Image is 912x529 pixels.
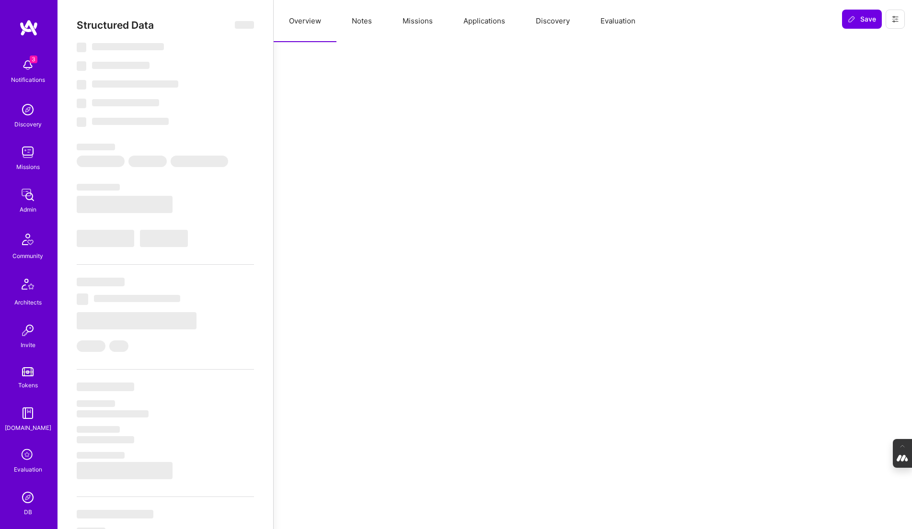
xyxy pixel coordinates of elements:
[16,162,40,172] div: Missions
[21,340,35,350] div: Invite
[5,423,51,433] div: [DOMAIN_NAME]
[14,297,42,307] div: Architects
[77,293,88,305] span: ‌
[94,295,180,302] span: ‌
[77,383,134,391] span: ‌
[18,56,37,75] img: bell
[19,446,37,464] i: icon SelectionTeam
[18,185,37,204] img: admin teamwork
[92,118,169,125] span: ‌
[77,340,105,352] span: ‌
[18,143,37,162] img: teamwork
[18,488,37,507] img: Admin Search
[22,367,34,376] img: tokens
[77,184,120,191] span: ‌
[77,400,115,407] span: ‌
[14,119,42,129] div: Discovery
[77,43,86,52] span: ‌
[18,321,37,340] img: Invite
[77,410,149,417] span: ‌
[92,80,178,88] span: ‌
[77,426,120,433] span: ‌
[18,380,38,390] div: Tokens
[77,196,173,213] span: ‌
[842,10,882,29] button: Save
[140,230,188,247] span: ‌
[77,99,86,108] span: ‌
[92,43,164,50] span: ‌
[109,340,128,352] span: ‌
[18,100,37,119] img: discovery
[171,156,228,167] span: ‌
[77,19,154,31] span: Structured Data
[16,228,39,251] img: Community
[77,462,173,479] span: ‌
[77,144,115,150] span: ‌
[77,510,153,518] span: ‌
[77,61,86,71] span: ‌
[77,156,125,167] span: ‌
[92,99,159,106] span: ‌
[848,14,876,24] span: Save
[19,19,38,36] img: logo
[92,62,150,69] span: ‌
[24,507,32,517] div: DB
[77,452,125,459] span: ‌
[77,278,125,286] span: ‌
[20,204,36,214] div: Admin
[30,56,37,63] span: 3
[235,21,254,29] span: ‌
[77,117,86,127] span: ‌
[16,274,39,297] img: Architects
[77,80,86,90] span: ‌
[77,312,196,329] span: ‌
[77,230,134,247] span: ‌
[128,156,167,167] span: ‌
[12,251,43,261] div: Community
[11,75,45,85] div: Notifications
[14,464,42,474] div: Evaluation
[18,404,37,423] img: guide book
[77,436,134,443] span: ‌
